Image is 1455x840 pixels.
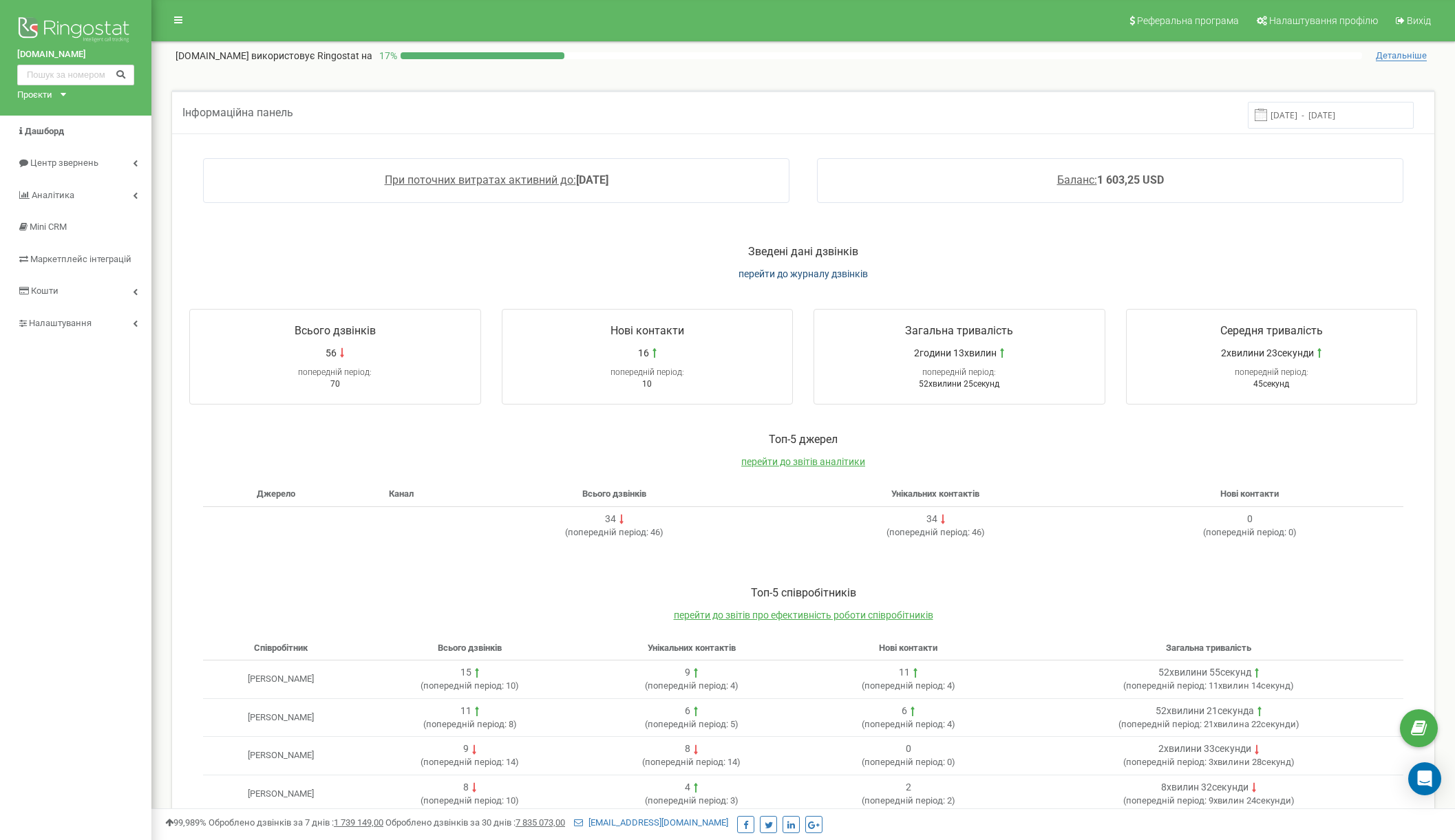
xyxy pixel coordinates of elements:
[864,719,945,729] span: попередній період:
[862,680,955,691] span: ( 4 )
[29,318,92,328] span: Налаштування
[638,346,649,360] span: 16
[17,65,134,85] input: Пошук за номером
[642,757,741,767] span: ( 14 )
[1123,795,1295,806] span: ( 9хвилин 24секунди )
[751,586,856,599] span: Toп-5 співробітників
[421,757,519,767] span: ( 14 )
[176,49,372,63] p: [DOMAIN_NAME]
[1161,781,1249,795] div: 8хвилин 32секунди
[685,666,690,680] div: 9
[610,367,684,377] span: попередній період:
[605,513,616,526] div: 34
[203,660,359,699] td: [PERSON_NAME]
[421,680,519,691] span: ( 10 )
[574,817,728,828] a: [EMAIL_ADDRESS][DOMAIN_NAME]
[32,190,74,200] span: Аналiтика
[326,346,337,360] span: 56
[739,268,868,279] a: перейти до журналу дзвінків
[1166,643,1251,653] span: Загальна тривалість
[889,527,970,537] span: попередній період:
[1220,324,1323,337] span: Середня тривалість
[906,781,911,795] div: 2
[645,680,739,691] span: ( 4 )
[257,488,295,499] span: Джерело
[919,379,999,389] span: 52хвилини 25секунд
[30,222,67,232] span: Mini CRM
[372,49,401,63] p: 17 %
[423,757,504,767] span: попередній період:
[902,704,907,718] div: 6
[906,742,911,756] div: 0
[1235,367,1308,377] span: попередній період:
[748,245,858,258] span: Зведені дані дзвінків
[1253,379,1289,389] span: 45секунд
[31,286,59,296] span: Кошти
[254,643,308,653] span: Співробітник
[25,126,64,136] span: Дашборд
[30,254,131,264] span: Маркетплейс інтеграцій
[926,513,937,526] div: 34
[769,433,838,446] span: Toп-5 джерел
[389,488,414,499] span: Канал
[648,719,728,729] span: попередній період:
[182,106,293,119] span: Інформаційна панель
[1123,680,1294,691] span: ( 11хвилин 14секунд )
[438,643,502,653] span: Всього дзвінків
[685,742,690,756] div: 8
[862,719,955,729] span: ( 4 )
[922,367,996,377] span: попередній період:
[1126,757,1207,767] span: попередній період:
[685,781,690,795] div: 4
[203,698,359,737] td: [PERSON_NAME]
[1118,719,1299,729] span: ( 21хвилина 22секунди )
[334,817,383,828] u: 1 739 149,00
[645,719,739,729] span: ( 5 )
[463,742,469,756] div: 9
[1121,719,1202,729] span: попередній період:
[385,173,576,186] span: При поточних витратах активний до:
[1221,346,1314,360] span: 2хвилини 23секунди
[1156,704,1254,718] div: 52хвилини 21секунда
[891,488,979,499] span: Унікальних контактів
[645,795,739,806] span: ( 3 )
[685,704,690,718] div: 6
[209,817,383,828] span: Оброблено дзвінків за 7 днів :
[295,324,376,337] span: Всього дзвінків
[741,456,865,467] a: перейти до звітів аналітики
[565,527,663,537] span: ( 46 )
[879,643,937,653] span: Нові контакти
[862,795,955,806] span: ( 2 )
[1247,513,1253,526] div: 0
[251,50,372,61] span: використовує Ringostat на
[1126,795,1207,806] span: попередній період:
[460,704,471,718] div: 11
[385,817,565,828] span: Оброблено дзвінків за 30 днів :
[30,158,98,168] span: Центр звернень
[423,795,504,806] span: попередній період:
[330,379,340,389] span: 70
[421,795,519,806] span: ( 10 )
[165,817,206,828] span: 99,989%
[1158,666,1251,680] div: 52хвилини 55секунд
[17,14,134,48] img: Ringostat logo
[1203,527,1297,537] span: ( 0 )
[1158,742,1251,756] div: 2хвилини 33секунди
[1206,527,1286,537] span: попередній період:
[582,488,646,499] span: Всього дзвінків
[1408,762,1441,795] div: Open Intercom Messenger
[674,610,933,621] a: перейти до звітів про ефективність роботи співробітників
[203,775,359,813] td: [PERSON_NAME]
[648,680,728,691] span: попередній період:
[423,719,517,729] span: ( 8 )
[298,367,372,377] span: попередній період:
[864,757,945,767] span: попередній період:
[460,666,471,680] div: 15
[423,680,504,691] span: попередній період:
[17,48,134,61] a: [DOMAIN_NAME]
[516,817,565,828] u: 7 835 073,00
[645,757,725,767] span: попередній період:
